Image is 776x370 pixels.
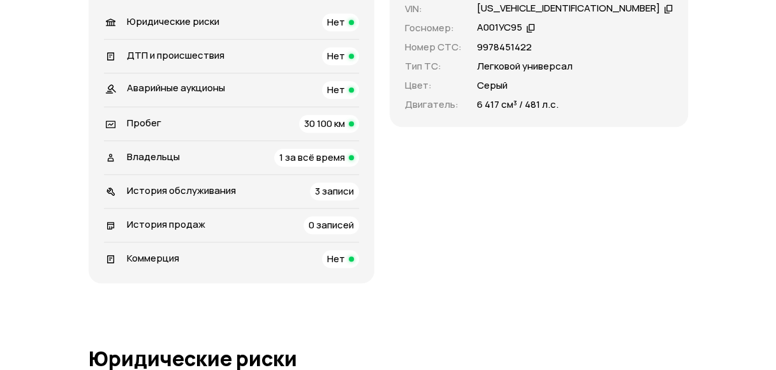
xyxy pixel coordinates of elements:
[89,347,688,370] h1: Юридические риски
[327,252,345,265] span: Нет
[327,15,345,29] span: Нет
[477,98,559,112] p: 6 417 см³ / 481 л.с.
[279,151,345,164] span: 1 за всё время
[405,98,462,112] p: Двигатель :
[405,78,462,93] p: Цвет :
[477,40,532,54] p: 9978451422
[405,59,462,73] p: Тип ТС :
[127,184,236,197] span: История обслуживания
[327,83,345,96] span: Нет
[405,2,462,16] p: VIN :
[127,48,224,62] span: ДТП и происшествия
[127,15,219,28] span: Юридические риски
[405,21,462,35] p: Госномер :
[477,2,660,15] div: [US_VEHICLE_IDENTIFICATION_NUMBER]
[309,218,354,232] span: 0 записей
[304,117,345,130] span: 30 100 км
[127,116,161,129] span: Пробег
[127,251,179,265] span: Коммерция
[477,78,508,93] p: Серый
[315,184,354,198] span: 3 записи
[127,150,180,163] span: Владельцы
[327,49,345,63] span: Нет
[477,59,573,73] p: Легковой универсал
[127,218,205,231] span: История продаж
[405,40,462,54] p: Номер СТС :
[127,81,225,94] span: Аварийные аукционы
[477,21,522,34] div: А001УС95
